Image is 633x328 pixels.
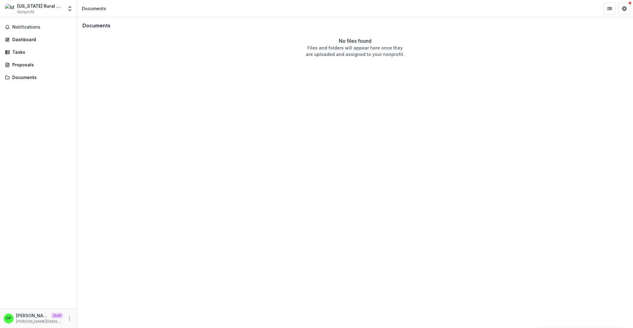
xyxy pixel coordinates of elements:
span: Nonprofit [17,9,34,15]
button: Open entity switcher [66,2,74,15]
button: Get Help [618,2,631,15]
button: Partners [603,2,616,15]
nav: breadcrumb [79,4,109,13]
button: More [66,315,73,322]
img: Missouri Rural Crisis Center [5,4,15,14]
p: Files and folders will appear here once they are uploaded and assigned to your nonprofit. [306,45,404,57]
span: Notifications [12,25,72,30]
a: Dashboard [2,34,74,45]
div: Dashboard [12,36,69,43]
a: Proposals [2,60,74,70]
div: Documents [82,5,106,12]
a: Documents [2,72,74,82]
div: [US_STATE] Rural Crisis Center [17,3,63,9]
p: Staff [51,313,63,318]
div: Proposals [12,61,69,68]
div: Tasks [12,49,69,55]
p: [PERSON_NAME] [16,312,49,319]
p: No files found [339,37,371,45]
div: Documents [12,74,69,81]
h3: Documents [82,23,110,29]
div: Griffin Perry [6,316,11,320]
button: Notifications [2,22,74,32]
a: Tasks [2,47,74,57]
p: [PERSON_NAME][EMAIL_ADDRESS][DOMAIN_NAME] [16,319,63,324]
